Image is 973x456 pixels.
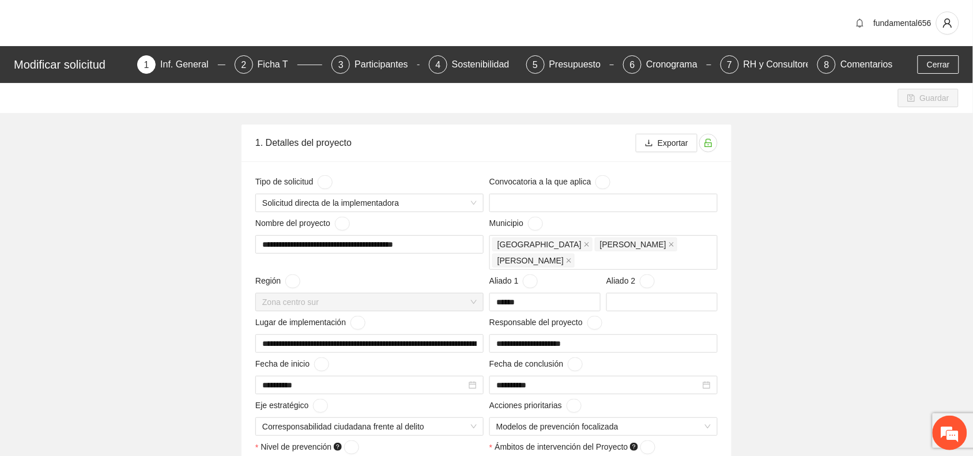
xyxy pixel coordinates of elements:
[567,399,582,413] button: Acciones prioritarias
[492,238,593,251] span: Chihuahua
[489,175,610,189] span: Convocatoria a la que aplica
[824,60,829,70] span: 8
[528,217,543,231] button: Municipio
[67,154,159,270] span: Estamos en línea.
[526,55,614,74] div: 5Presupuesto
[595,238,677,251] span: Cuauhtémoc
[350,316,365,330] button: Lugar de implementación
[241,60,246,70] span: 2
[344,440,359,454] button: Nivel de prevención question-circle
[160,55,218,74] div: Inf. General
[6,315,220,355] textarea: Escriba su mensaje y pulse “Intro”
[936,12,959,35] button: user
[489,316,602,330] span: Responsable del proyecto
[331,55,420,74] div: 3Participantes
[587,316,602,330] button: Responsable del proyecto
[255,274,300,288] span: Región
[489,399,582,413] span: Acciones prioritarias
[549,55,610,74] div: Presupuesto
[497,254,564,267] span: [PERSON_NAME]
[937,18,959,28] span: user
[533,60,538,70] span: 5
[334,443,342,451] span: question-circle
[255,316,365,330] span: Lugar de implementación
[851,18,869,28] span: bell
[262,194,477,212] span: Solicitud directa de la implementadora
[261,440,359,454] span: Nivel de prevención
[354,55,417,74] div: Participantes
[235,55,323,74] div: 2Ficha T
[817,55,893,74] div: 8Comentarios
[255,175,333,189] span: Tipo de solicitud
[630,443,638,451] span: question-circle
[285,274,300,288] button: Región
[630,60,635,70] span: 6
[623,55,711,74] div: 6Cronograma
[255,399,328,413] span: Eje estratégico
[60,59,194,74] div: Chatee con nosotros ahora
[492,254,575,267] span: Aquiles Serdán
[255,217,350,231] span: Nombre del proyecto
[262,418,477,435] span: Corresponsabilidad ciudadana frente al delito
[699,134,718,152] button: unlock
[669,242,674,247] span: close
[497,238,582,251] span: [GEOGRAPHIC_DATA]
[335,217,350,231] button: Nombre del proyecto
[898,89,959,107] button: saveGuardar
[851,14,869,32] button: bell
[255,357,329,371] span: Fecha de inicio
[495,440,655,454] span: Ámbitos de intervención del Proyecto
[640,440,655,454] button: Ámbitos de intervención del Proyecto question-circle
[452,55,519,74] div: Sostenibilidad
[314,357,329,371] button: Fecha de inicio
[568,357,583,371] button: Fecha de conclusión
[436,60,441,70] span: 4
[721,55,809,74] div: 7RH y Consultores
[489,217,543,231] span: Municipio
[640,274,655,288] button: Aliado 2
[489,274,538,288] span: Aliado 1
[927,58,950,71] span: Cerrar
[606,274,655,288] span: Aliado 2
[658,137,688,149] span: Exportar
[262,293,477,311] span: Zona centro sur
[523,274,538,288] button: Aliado 1
[144,60,149,70] span: 1
[255,126,636,159] div: 1. Detalles del proyecto
[600,238,666,251] span: [PERSON_NAME]
[258,55,297,74] div: Ficha T
[645,139,653,148] span: download
[189,6,217,33] div: Minimizar ventana de chat en vivo
[874,18,931,28] span: fundamental656
[313,399,328,413] button: Eje estratégico
[727,60,732,70] span: 7
[646,55,707,74] div: Cronograma
[338,60,344,70] span: 3
[137,55,225,74] div: 1Inf. General
[496,418,711,435] span: Modelos de prevención focalizada
[636,134,697,152] button: downloadExportar
[489,357,583,371] span: Fecha de conclusión
[744,55,825,74] div: RH y Consultores
[318,175,333,189] button: Tipo de solicitud
[918,55,959,74] button: Cerrar
[566,258,572,263] span: close
[14,55,130,74] div: Modificar solicitud
[700,138,717,148] span: unlock
[595,175,610,189] button: Convocatoria a la que aplica
[584,242,590,247] span: close
[840,55,893,74] div: Comentarios
[429,55,517,74] div: 4Sostenibilidad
